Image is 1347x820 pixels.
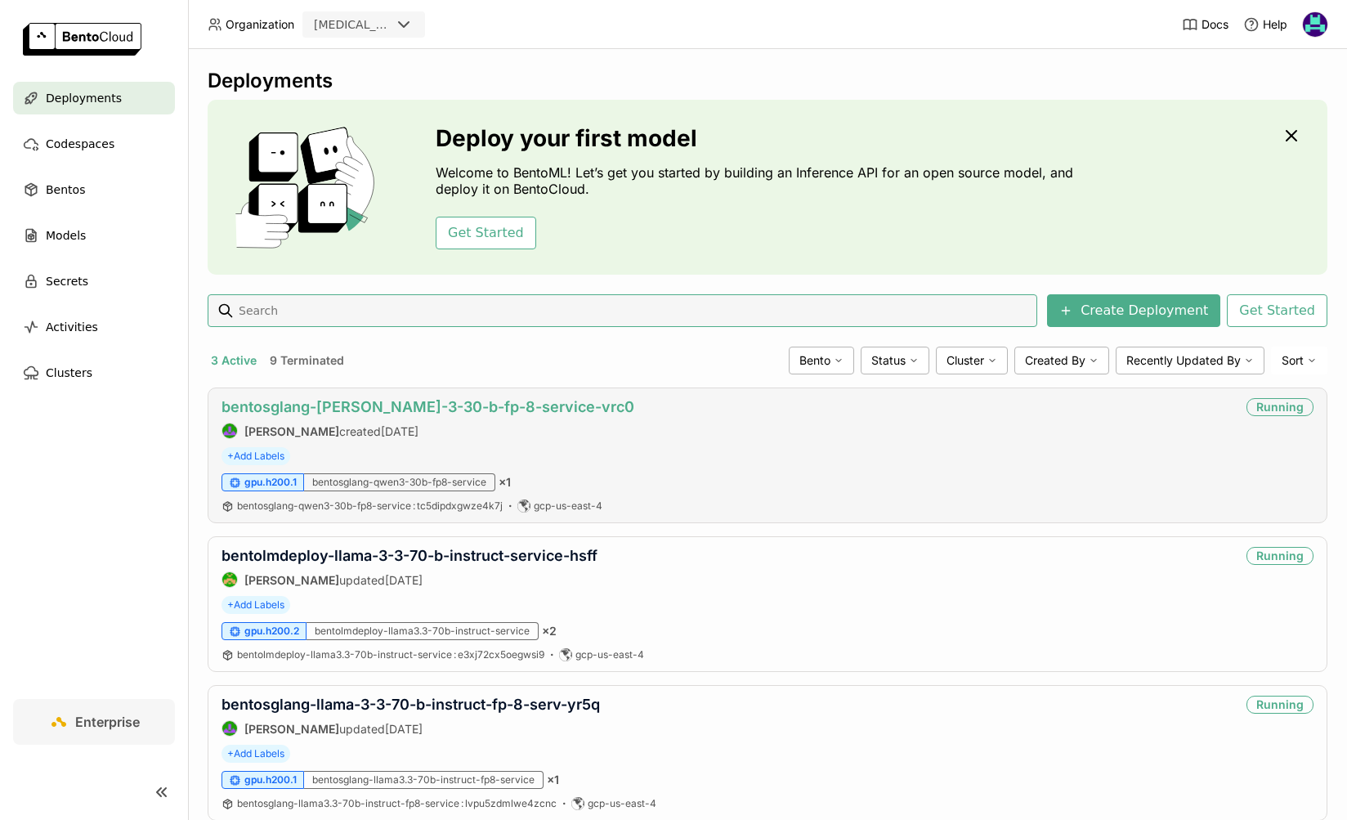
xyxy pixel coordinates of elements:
div: created [222,423,634,439]
div: updated [222,720,600,737]
span: Status [871,353,906,368]
a: Deployments [13,82,175,114]
span: gpu.h200.1 [244,476,297,489]
span: [DATE] [381,424,418,438]
span: Bento [799,353,830,368]
span: × 2 [542,624,557,639]
strong: [PERSON_NAME] [244,722,339,736]
span: +Add Labels [222,596,290,614]
span: : [413,500,415,512]
button: Get Started [436,217,536,249]
a: Docs [1182,16,1228,33]
span: Activities [46,317,98,337]
span: Docs [1202,17,1228,32]
a: bentosglang-qwen3-30b-fp8-service:tc5dipdxgwze4k7j [237,500,503,513]
a: Codespaces [13,128,175,160]
span: bentolmdeploy-llama3.3-70b-instruct-service e3xj72cx5oegwsi9 [237,648,544,661]
span: : [454,648,456,661]
a: Secrets [13,265,175,298]
span: Organization [226,17,294,32]
input: Search [237,298,1031,324]
div: Recently Updated By [1116,347,1264,374]
button: Create Deployment [1047,294,1220,327]
div: Running [1246,696,1313,714]
a: bentosglang-[PERSON_NAME]-3-30-b-fp-8-service-vrc0 [222,398,634,415]
img: Steve Guo [222,572,237,587]
span: bentosglang-qwen3-30b-fp8-service tc5dipdxgwze4k7j [237,500,503,512]
span: [DATE] [385,573,423,587]
div: Cluster [936,347,1008,374]
span: gcp-us-east-4 [575,648,644,661]
span: : [461,797,463,809]
span: +Add Labels [222,745,290,763]
div: Running [1246,398,1313,416]
input: Selected revia. [392,17,394,34]
a: bentolmdeploy-llama3.3-70b-instruct-service:e3xj72cx5oegwsi9 [237,648,544,661]
span: gcp-us-east-4 [588,797,656,810]
span: gpu.h200.2 [244,625,299,638]
p: Welcome to BentoML! Let’s get you started by building an Inference API for an open source model, ... [436,164,1081,197]
span: Clusters [46,363,92,383]
a: Bentos [13,173,175,206]
span: gpu.h200.1 [244,773,297,786]
h3: Deploy your first model [436,125,1081,151]
div: bentolmdeploy-llama3.3-70b-instruct-service [307,622,539,640]
span: Enterprise [75,714,140,730]
img: logo [23,23,141,56]
div: Status [861,347,929,374]
a: Activities [13,311,175,343]
span: Deployments [46,88,122,108]
a: Models [13,219,175,252]
span: Help [1263,17,1287,32]
span: × 1 [547,773,559,787]
div: Help [1243,16,1287,33]
span: +Add Labels [222,447,290,465]
button: 3 Active [208,350,260,371]
span: Codespaces [46,134,114,154]
span: Sort [1282,353,1304,368]
span: Created By [1025,353,1085,368]
div: Bento [789,347,854,374]
span: gcp-us-east-4 [534,500,602,513]
div: Created By [1014,347,1109,374]
div: Deployments [208,69,1327,93]
span: Recently Updated By [1126,353,1241,368]
strong: [PERSON_NAME] [244,573,339,587]
img: cover onboarding [221,126,396,249]
button: 9 Terminated [266,350,347,371]
span: [DATE] [385,722,423,736]
a: bentosglang-llama3.3-70b-instruct-fp8-service:lvpu5zdmlwe4zcnc [237,797,557,810]
img: David Zhu [1303,12,1327,37]
div: bentosglang-llama3.3-70b-instruct-fp8-service [304,771,544,789]
div: Running [1246,547,1313,565]
button: Get Started [1227,294,1327,327]
span: Secrets [46,271,88,291]
a: Enterprise [13,699,175,745]
a: bentolmdeploy-llama-3-3-70-b-instruct-service-hsff [222,547,597,564]
div: [MEDICAL_DATA] [314,16,391,33]
span: Models [46,226,86,245]
div: Sort [1271,347,1327,374]
span: × 1 [499,475,511,490]
div: bentosglang-qwen3-30b-fp8-service [304,473,495,491]
div: updated [222,571,597,588]
span: Bentos [46,180,85,199]
span: bentosglang-llama3.3-70b-instruct-fp8-service lvpu5zdmlwe4zcnc [237,797,557,809]
a: Clusters [13,356,175,389]
img: Shenyang Zhao [222,423,237,438]
span: Cluster [946,353,984,368]
strong: [PERSON_NAME] [244,424,339,438]
a: bentosglang-llama-3-3-70-b-instruct-fp-8-serv-yr5q [222,696,600,713]
img: Shenyang Zhao [222,721,237,736]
